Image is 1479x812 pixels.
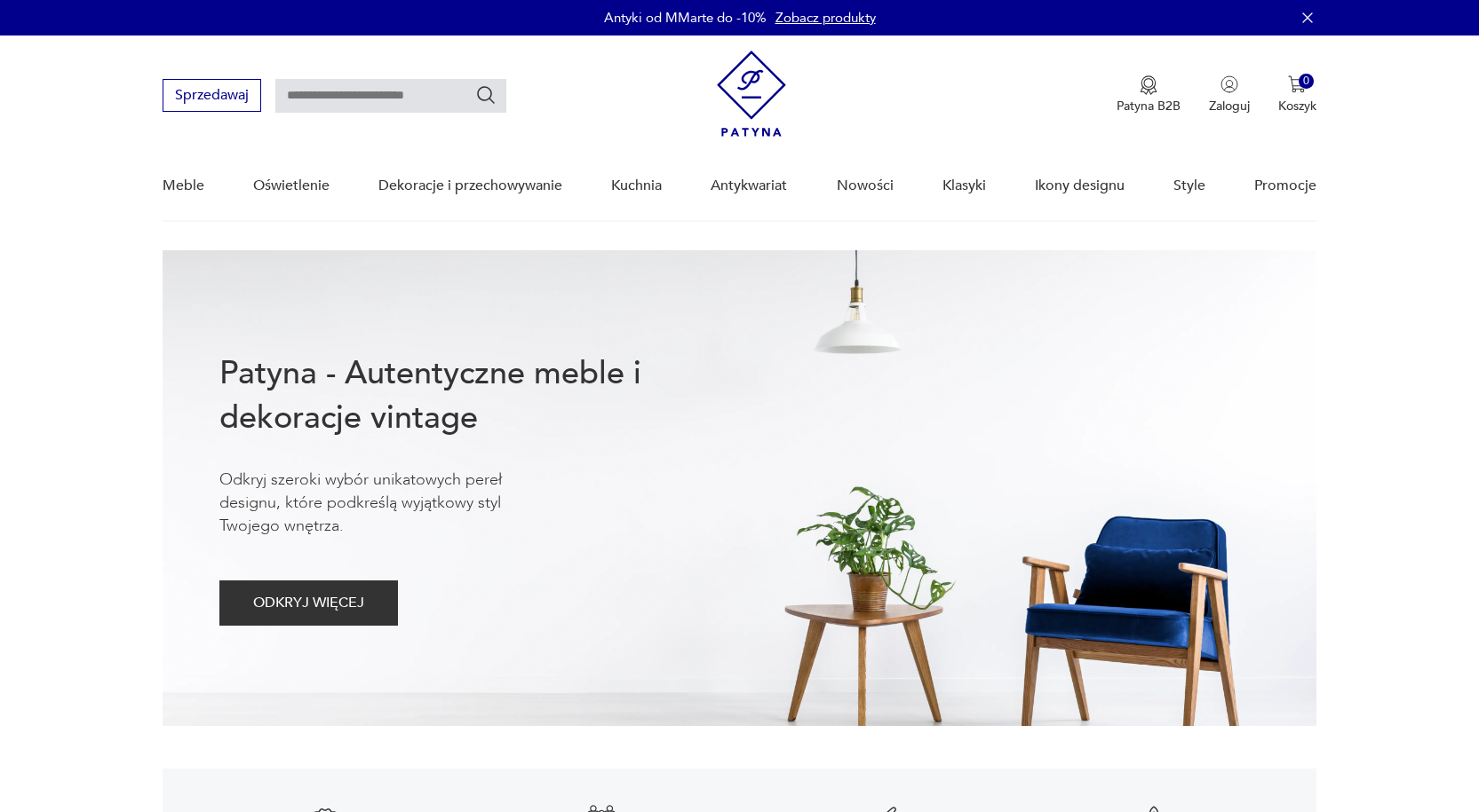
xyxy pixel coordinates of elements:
p: Odkryj szeroki wybór unikatowych pereł designu, które podkreślą wyjątkowy styl Twojego wnętrza. [219,469,557,538]
div: 0 [1299,74,1314,89]
a: Oświetlenie [253,152,330,220]
button: 0Koszyk [1278,75,1316,114]
button: Szukaj [475,84,497,106]
a: Klasyki [942,152,986,220]
button: Zaloguj [1209,75,1250,114]
p: Antyki od MMarte do -10% [604,9,767,27]
a: Antykwariat [711,152,787,220]
h1: Patyna - Autentyczne meble i dekoracje vintage [219,351,699,440]
p: Koszyk [1278,98,1316,114]
p: Zaloguj [1209,98,1250,114]
a: Zobacz produkty [775,9,876,27]
a: Ikony designu [1035,152,1125,220]
a: ODKRYJ WIĘCEJ [219,598,398,611]
a: Dekoracje i przechowywanie [378,152,562,220]
p: Patyna B2B [1117,98,1181,114]
a: Meble [163,152,204,220]
button: Sprzedawaj [163,79,261,112]
button: ODKRYJ WIĘCEJ [219,580,398,626]
img: Ikona koszyka [1288,75,1306,93]
a: Nowości [837,152,894,220]
a: Kuchnia [611,152,662,220]
img: Patyna - sklep z meblami i dekoracjami vintage [717,51,786,137]
img: Ikonka użytkownika [1221,75,1238,93]
button: Patyna B2B [1117,75,1181,114]
a: Promocje [1254,152,1316,220]
img: Ikona medalu [1140,75,1157,95]
a: Sprzedawaj [163,91,261,103]
a: Ikona medaluPatyna B2B [1117,75,1181,114]
a: Style [1173,152,1205,220]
